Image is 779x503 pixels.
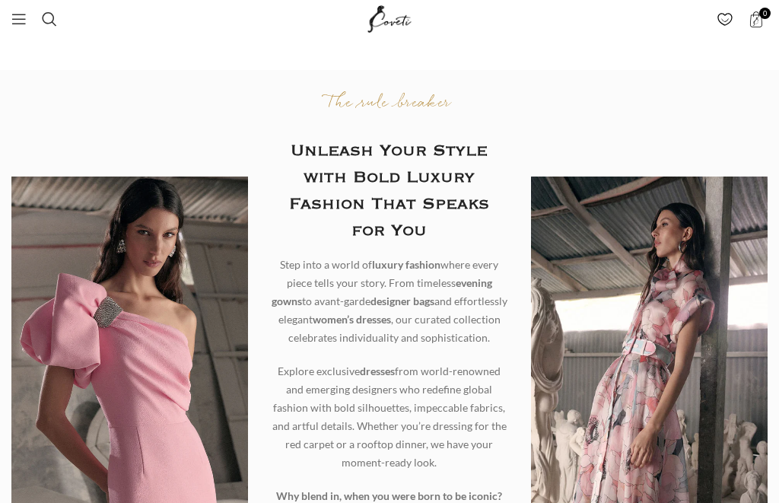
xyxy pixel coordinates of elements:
b: designer bags [370,294,434,307]
h2: Unleash Your Style with Bold Luxury Fashion That Speaks for You [271,138,507,244]
div: My Wishlist [709,4,740,34]
a: Open mobile menu [4,4,34,34]
b: women’s dresses [313,313,391,326]
b: luxury fashion [372,258,440,271]
p: Step into a world of where every piece tells your story. From timeless to avant-garde and effortl... [271,256,507,347]
a: 0 [740,4,771,34]
a: Fancy designing your own shoe? | Discover Now [276,44,503,57]
p: Explore exclusive from world-renowned and emerging designers who redefine global fashion with bol... [271,362,507,472]
p: The rule breaker [271,93,507,115]
a: Search [34,4,65,34]
b: evening gowns [272,276,492,307]
a: Site logo [364,11,415,24]
b: dresses [360,365,395,377]
span: 0 [759,8,771,19]
strong: Why blend in, when you were born to be iconic? [276,489,502,502]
